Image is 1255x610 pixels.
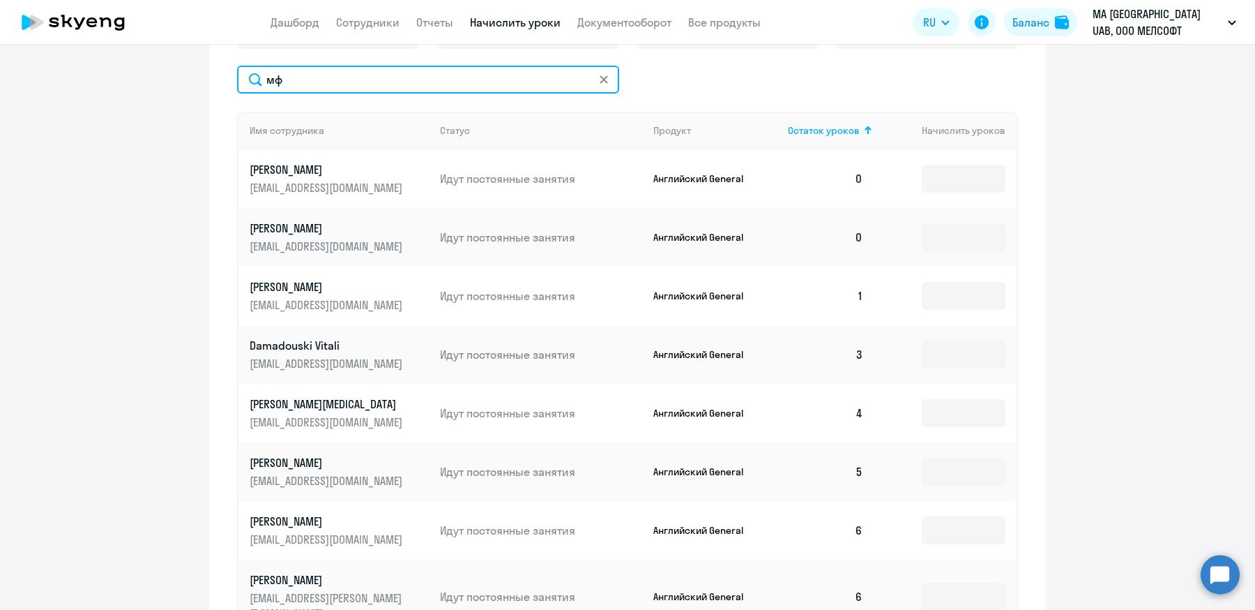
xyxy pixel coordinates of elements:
a: [PERSON_NAME][EMAIL_ADDRESS][DOMAIN_NAME] [250,455,429,489]
div: Статус [440,124,642,137]
p: Идут постоянные занятия [440,288,642,304]
img: balance [1055,15,1069,29]
td: 0 [777,149,874,208]
a: [PERSON_NAME][EMAIL_ADDRESS][DOMAIN_NAME] [250,279,429,313]
div: Баланс [1012,14,1049,31]
p: Английский General [653,348,758,361]
td: 6 [777,501,874,560]
td: 1 [777,267,874,325]
button: Балансbalance [1004,8,1077,36]
div: Имя сотрудника [250,124,324,137]
p: [EMAIL_ADDRESS][DOMAIN_NAME] [250,239,406,254]
p: [PERSON_NAME][MEDICAL_DATA] [250,396,406,412]
p: [PERSON_NAME] [250,455,406,470]
button: MA [GEOGRAPHIC_DATA] UAB, ООО МЕЛСОФТ [1086,6,1243,39]
a: Отчеты [416,15,453,29]
td: 0 [777,208,874,267]
p: [EMAIL_ADDRESS][DOMAIN_NAME] [250,415,406,430]
p: [PERSON_NAME] [250,221,406,236]
div: Остаток уроков [788,124,874,137]
a: [PERSON_NAME][EMAIL_ADDRESS][DOMAIN_NAME] [250,514,429,547]
p: Идут постоянные занятия [440,589,642,604]
p: Идут постоянные занятия [440,523,642,538]
p: Damadouski Vitali [250,338,406,353]
p: [EMAIL_ADDRESS][DOMAIN_NAME] [250,473,406,489]
p: Идут постоянные занятия [440,171,642,186]
p: Английский General [653,290,758,302]
p: [EMAIL_ADDRESS][DOMAIN_NAME] [250,356,406,371]
p: [PERSON_NAME] [250,162,406,177]
div: Статус [440,124,470,137]
p: [PERSON_NAME] [250,572,406,588]
a: Сотрудники [336,15,400,29]
span: Остаток уроков [788,124,860,137]
td: 3 [777,325,874,384]
p: Английский General [653,407,758,419]
a: [PERSON_NAME][EMAIL_ADDRESS][DOMAIN_NAME] [250,221,429,254]
p: Идут постоянные занятия [440,230,642,245]
a: Дашборд [271,15,319,29]
div: Имя сотрудника [250,124,429,137]
p: Английский General [653,590,758,603]
a: Начислить уроки [470,15,561,29]
a: Все продукты [688,15,761,29]
p: [EMAIL_ADDRESS][DOMAIN_NAME] [250,180,406,195]
p: Английский General [653,172,758,185]
p: [EMAIL_ADDRESS][DOMAIN_NAME] [250,532,406,547]
p: [EMAIL_ADDRESS][DOMAIN_NAME] [250,297,406,313]
p: [PERSON_NAME] [250,279,406,295]
p: Английский General [653,231,758,244]
a: [PERSON_NAME][MEDICAL_DATA][EMAIL_ADDRESS][DOMAIN_NAME] [250,396,429,430]
a: Damadouski Vitali[EMAIL_ADDRESS][DOMAIN_NAME] [250,338,429,371]
p: Английский General [653,466,758,478]
div: Продукт [653,124,777,137]
p: Идут постоянные занятия [440,347,642,362]
td: 5 [777,442,874,501]
span: RU [923,14,936,31]
p: Английский General [653,524,758,537]
p: Идут постоянные занятия [440,406,642,421]
p: [PERSON_NAME] [250,514,406,529]
button: RU [913,8,959,36]
input: Поиск по имени, email, продукту или статусу [237,66,619,94]
td: 4 [777,384,874,442]
div: Продукт [653,124,691,137]
a: Документооборот [577,15,671,29]
p: MA [GEOGRAPHIC_DATA] UAB, ООО МЕЛСОФТ [1093,6,1222,39]
th: Начислить уроков [874,112,1017,149]
a: [PERSON_NAME][EMAIL_ADDRESS][DOMAIN_NAME] [250,162,429,195]
p: Идут постоянные занятия [440,464,642,479]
